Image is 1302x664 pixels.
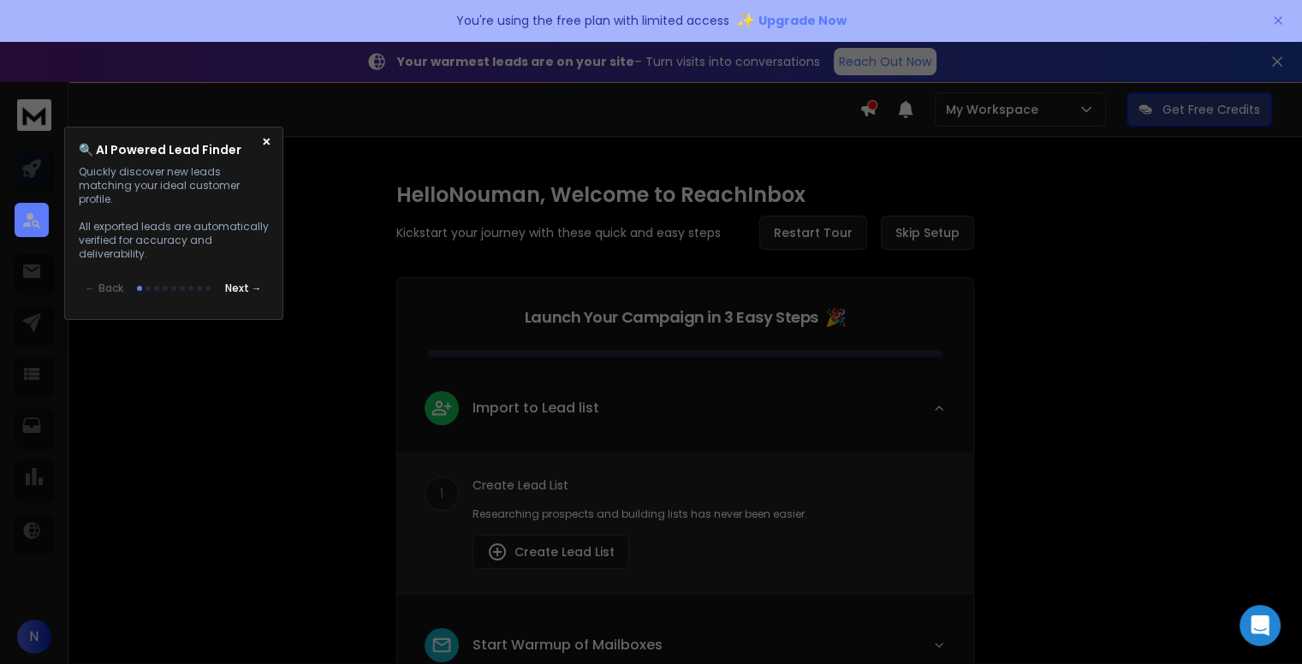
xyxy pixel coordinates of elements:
p: Create Lead List [473,477,946,494]
p: Start Warmup of Mailboxes [473,635,663,655]
p: Get Free Credits [1162,101,1260,118]
h1: Hello Nouman , Welcome to ReachInbox [396,181,974,209]
p: Researching prospects and building lists has never been easier. [473,507,946,521]
button: N [17,620,51,654]
p: My Workspace [946,101,1045,118]
span: ✨ [736,9,755,33]
img: lead [431,634,453,656]
a: Reach Out Now [834,48,936,75]
p: Reach Out Now [839,53,931,70]
button: Restart Tour [759,216,867,250]
div: Open Intercom Messenger [1240,605,1281,646]
p: Import to Lead list [473,398,599,418]
p: – Turn visits into conversations [397,53,820,70]
img: lead [431,397,453,418]
p: Launch Your Campaign in 3 Easy Steps [525,305,818,329]
h4: 🔍 AI Powered Lead Finder [79,141,241,158]
p: Quickly discover new leads matching your ideal customer profile. All exported leads are automatic... [79,165,269,261]
span: 🎉 [825,305,847,329]
button: Skip Setup [881,216,974,250]
button: leadImport to Lead list [397,377,973,453]
div: 1 [425,477,459,511]
strong: Your warmest leads are on your site [397,53,634,70]
button: Get Free Credits [1127,92,1272,127]
span: Upgrade Now [758,12,847,29]
button: Next → [218,271,269,305]
div: leadImport to Lead list [397,453,973,593]
p: Kickstart your journey with these quick and easy steps [396,224,721,241]
img: lead [487,542,508,562]
button: × [261,134,272,150]
button: ✨Upgrade Now [736,3,847,38]
button: Create Lead List [473,535,629,569]
p: You're using the free plan with limited access [456,12,729,29]
img: logo [17,99,51,131]
span: Skip Setup [895,224,960,241]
